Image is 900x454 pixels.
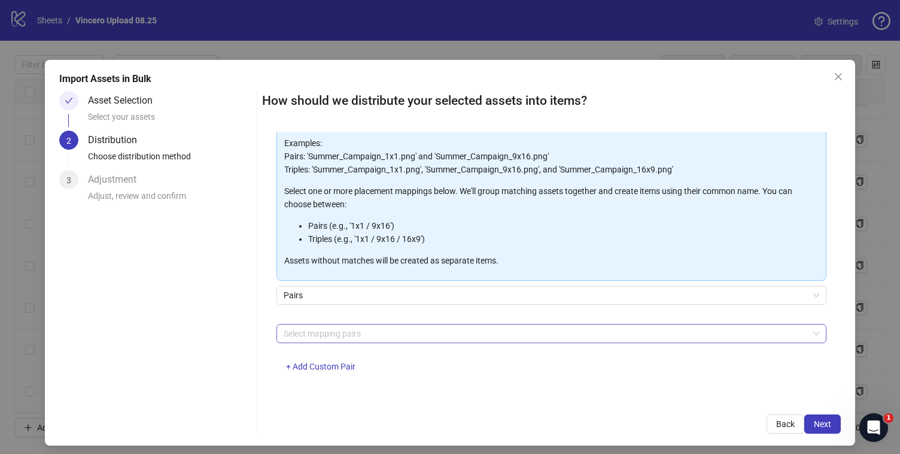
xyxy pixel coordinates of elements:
p: Examples: Pairs: 'Summer_Campaign_1x1.png' and 'Summer_Campaign_9x16.png' Triples: 'Summer_Campai... [284,137,818,176]
span: Next [814,419,831,429]
p: Select one or more placement mappings below. We'll group matching assets together and create item... [284,184,818,211]
button: Next [804,414,841,434]
li: Triples (e.g., '1x1 / 9x16 / 16x9') [308,232,818,246]
span: close [834,72,843,81]
span: Pairs [284,286,819,304]
h2: How should we distribute your selected assets into items? [262,91,840,111]
span: + Add Custom Pair [286,362,355,371]
span: 3 [66,175,71,185]
button: Close [829,67,848,86]
button: Back [767,414,804,434]
iframe: Intercom live chat [859,413,888,442]
div: Select your assets [88,110,252,131]
div: Asset Selection [88,91,162,110]
span: 2 [66,136,71,146]
span: check [65,96,73,105]
p: Assets without matches will be created as separate items. [284,254,818,267]
div: Adjust, review and confirm [88,189,252,210]
span: Back [776,419,795,429]
li: Pairs (e.g., '1x1 / 9x16') [308,219,818,232]
button: + Add Custom Pair [276,358,365,377]
div: Adjustment [88,170,146,189]
span: 1 [884,413,893,423]
div: Distribution [88,131,147,150]
div: Choose distribution method [88,150,252,170]
div: Import Assets in Bulk [59,72,841,86]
